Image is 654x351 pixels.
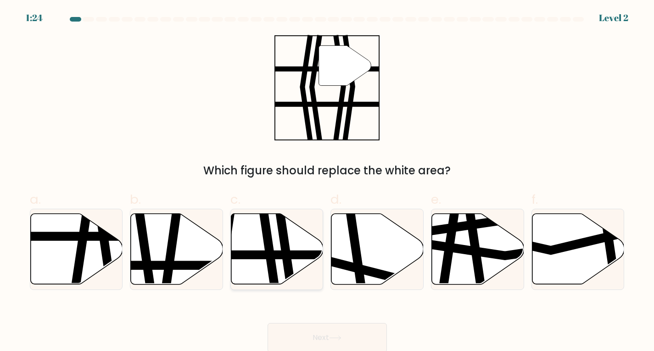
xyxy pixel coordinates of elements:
[599,11,628,25] div: Level 2
[319,45,371,85] g: "
[35,162,619,179] div: Which figure should replace the white area?
[431,190,441,208] span: e.
[130,190,141,208] span: b.
[531,190,538,208] span: f.
[30,190,41,208] span: a.
[230,190,240,208] span: c.
[330,190,341,208] span: d.
[26,11,43,25] div: 1:24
